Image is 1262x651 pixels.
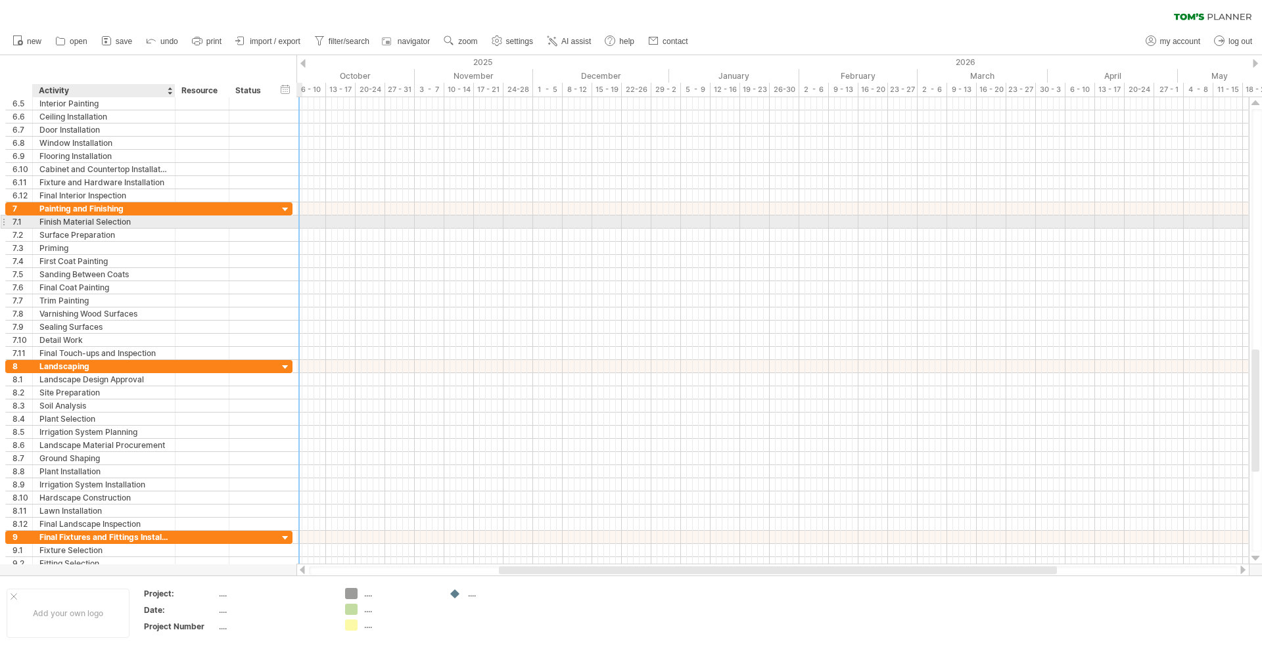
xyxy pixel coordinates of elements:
[189,33,225,50] a: print
[12,123,32,136] div: 6.7
[12,478,32,491] div: 8.9
[663,37,688,46] span: contact
[39,399,168,412] div: Soil Analysis
[1006,83,1036,97] div: 23 - 27
[622,83,651,97] div: 22-26
[296,83,326,97] div: 6 - 10
[39,439,168,451] div: Landscape Material Procurement
[474,83,503,97] div: 17 - 21
[12,321,32,333] div: 7.9
[380,33,434,50] a: navigator
[12,110,32,123] div: 6.6
[12,465,32,478] div: 8.8
[12,557,32,570] div: 9.2
[645,33,692,50] a: contact
[7,589,129,638] div: Add your own logo
[12,426,32,438] div: 8.5
[39,229,168,241] div: Surface Preparation
[1213,83,1243,97] div: 11 - 15
[329,37,369,46] span: filter/search
[711,83,740,97] div: 12 - 16
[858,83,888,97] div: 16 - 20
[1125,83,1154,97] div: 20-24
[219,604,329,616] div: ....
[415,83,444,97] div: 3 - 7
[740,83,770,97] div: 19 - 23
[39,242,168,254] div: Priming
[39,465,168,478] div: Plant Installation
[39,491,168,504] div: Hardscape Construction
[39,110,168,123] div: Ceiling Installation
[39,294,168,307] div: Trim Painting
[98,33,136,50] a: save
[12,242,32,254] div: 7.3
[799,69,918,83] div: February 2026
[39,321,168,333] div: Sealing Surfaces
[1036,83,1065,97] div: 30 - 3
[144,621,216,632] div: Project Number
[143,33,182,50] a: undo
[12,544,32,556] div: 9.1
[12,347,32,359] div: 7.11
[458,37,477,46] span: zoom
[12,163,32,175] div: 6.10
[326,83,356,97] div: 13 - 17
[144,604,216,616] div: Date:
[12,215,32,228] div: 7.1
[506,37,533,46] span: settings
[12,386,32,399] div: 8.2
[364,619,436,631] div: ....
[440,33,481,50] a: zoom
[1095,83,1125,97] div: 13 - 17
[39,189,168,202] div: Final Interior Inspection
[39,255,168,267] div: First Coat Painting
[219,621,329,632] div: ....
[1065,83,1095,97] div: 6 - 10
[39,518,168,530] div: Final Landscape Inspection
[12,452,32,464] div: 8.7
[1160,37,1200,46] span: my account
[12,281,32,294] div: 7.6
[232,33,304,50] a: import / export
[279,69,415,83] div: October 2025
[39,268,168,281] div: Sanding Between Coats
[415,69,533,83] div: November 2025
[12,229,32,241] div: 7.2
[601,33,638,50] a: help
[12,189,32,202] div: 6.12
[39,347,168,359] div: Final Touch-ups and Inspection
[977,83,1006,97] div: 16 - 20
[829,83,858,97] div: 9 - 13
[160,37,178,46] span: undo
[9,33,45,50] a: new
[1142,33,1204,50] a: my account
[12,176,32,189] div: 6.11
[1211,33,1256,50] a: log out
[206,37,222,46] span: print
[1154,83,1184,97] div: 27 - 1
[1184,83,1213,97] div: 4 - 8
[311,33,373,50] a: filter/search
[12,334,32,346] div: 7.10
[918,69,1048,83] div: March 2026
[52,33,91,50] a: open
[364,588,436,599] div: ....
[39,505,168,517] div: Lawn Installation
[39,84,168,97] div: Activity
[144,588,216,599] div: Project:
[39,176,168,189] div: Fixture and Hardware Installation
[563,83,592,97] div: 8 - 12
[356,83,385,97] div: 20-24
[12,439,32,451] div: 8.6
[181,84,222,97] div: Resource
[619,37,634,46] span: help
[39,531,168,543] div: Final Fixtures and Fittings Installations
[533,83,563,97] div: 1 - 5
[918,83,947,97] div: 2 - 6
[39,557,168,570] div: Fitting Selection
[39,452,168,464] div: Ground Shaping
[12,97,32,110] div: 6.5
[12,268,32,281] div: 7.5
[681,83,711,97] div: 5 - 9
[39,97,168,110] div: Interior Painting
